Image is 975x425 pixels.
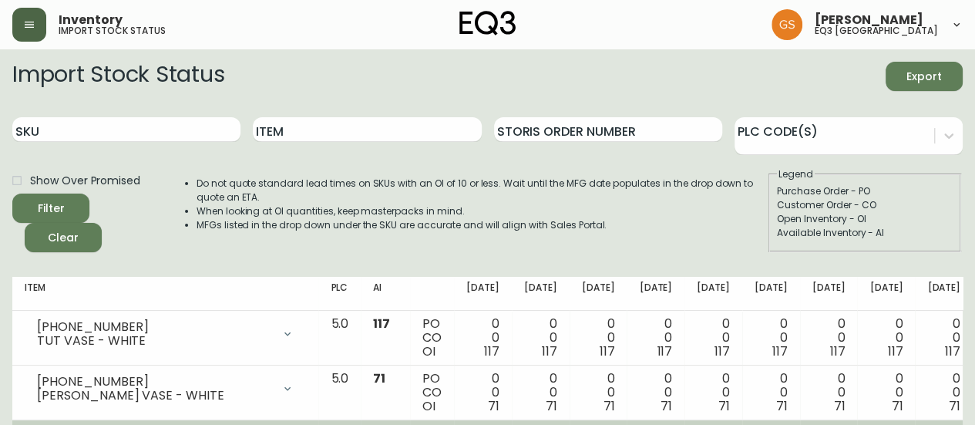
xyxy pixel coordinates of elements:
[488,397,499,415] span: 71
[422,397,435,415] span: OI
[857,277,915,311] th: [DATE]
[697,372,730,413] div: 0 0
[318,277,361,311] th: PLC
[524,317,557,359] div: 0 0
[815,14,923,26] span: [PERSON_NAME]
[542,342,557,360] span: 117
[12,62,224,91] h2: Import Stock Status
[639,317,672,359] div: 0 0
[25,317,306,351] div: [PHONE_NUMBER]TUT VASE - WHITE
[25,223,102,252] button: Clear
[777,198,953,212] div: Customer Order - CO
[37,228,89,248] span: Clear
[891,397,903,415] span: 71
[466,317,499,359] div: 0 0
[927,372,960,413] div: 0 0
[318,366,361,420] td: 5.0
[373,315,390,332] span: 117
[603,397,615,415] span: 71
[197,218,767,232] li: MFGs listed in the drop down under the SKU are accurate and will align with Sales Portal.
[59,14,123,26] span: Inventory
[777,212,953,226] div: Open Inventory - OI
[361,277,410,311] th: AI
[422,317,442,359] div: PO CO
[898,67,950,86] span: Export
[582,317,615,359] div: 0 0
[684,277,742,311] th: [DATE]
[197,177,767,204] li: Do not quote standard lead times on SKUs with an OI of 10 or less. Wait until the MFG date popula...
[25,372,306,406] div: [PHONE_NUMBER][PERSON_NAME] VASE - WHITE
[800,277,858,311] th: [DATE]
[373,369,385,387] span: 71
[639,372,672,413] div: 0 0
[812,317,846,359] div: 0 0
[459,11,516,35] img: logo
[945,342,960,360] span: 117
[37,375,272,389] div: [PHONE_NUMBER]
[887,342,903,360] span: 117
[37,320,272,334] div: [PHONE_NUMBER]
[484,342,499,360] span: 117
[949,397,960,415] span: 71
[454,277,512,311] th: [DATE]
[830,342,846,360] span: 117
[570,277,627,311] th: [DATE]
[777,167,815,181] legend: Legend
[661,397,672,415] span: 71
[524,372,557,413] div: 0 0
[869,317,903,359] div: 0 0
[915,277,973,311] th: [DATE]
[657,342,672,360] span: 117
[59,26,166,35] h5: import stock status
[927,317,960,359] div: 0 0
[755,317,788,359] div: 0 0
[834,397,846,415] span: 71
[869,372,903,413] div: 0 0
[772,9,802,40] img: 6b403d9c54a9a0c30f681d41f5fc2571
[776,397,788,415] span: 71
[815,26,938,35] h5: eq3 [GEOGRAPHIC_DATA]
[627,277,684,311] th: [DATE]
[37,334,272,348] div: TUT VASE - WHITE
[422,372,442,413] div: PO CO
[718,397,730,415] span: 71
[466,372,499,413] div: 0 0
[777,184,953,198] div: Purchase Order - PO
[197,204,767,218] li: When looking at OI quantities, keep masterpacks in mind.
[12,277,318,311] th: Item
[742,277,800,311] th: [DATE]
[582,372,615,413] div: 0 0
[714,342,730,360] span: 117
[12,194,89,223] button: Filter
[37,389,272,403] div: [PERSON_NAME] VASE - WHITE
[697,317,730,359] div: 0 0
[512,277,570,311] th: [DATE]
[546,397,557,415] span: 71
[886,62,963,91] button: Export
[772,342,788,360] span: 117
[755,372,788,413] div: 0 0
[812,372,846,413] div: 0 0
[777,226,953,240] div: Available Inventory - AI
[600,342,615,360] span: 117
[30,173,140,189] span: Show Over Promised
[318,311,361,366] td: 5.0
[422,342,435,360] span: OI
